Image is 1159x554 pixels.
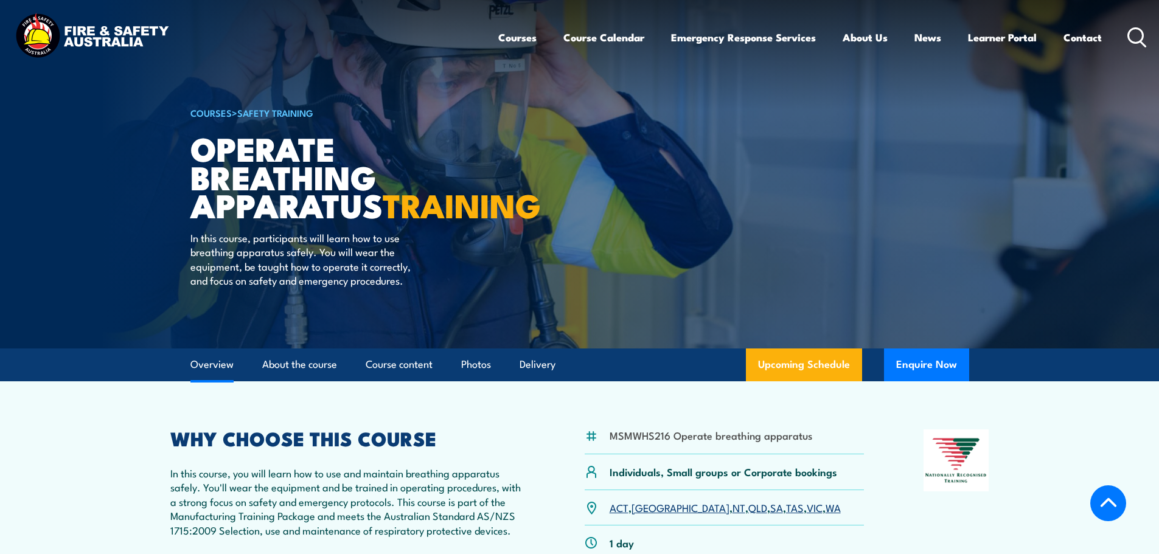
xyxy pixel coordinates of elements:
[170,466,526,537] p: In this course, you will learn how to use and maintain breathing apparatus safely. You'll wear th...
[843,21,888,54] a: About Us
[968,21,1037,54] a: Learner Portal
[461,348,491,381] a: Photos
[498,21,537,54] a: Courses
[746,348,862,381] a: Upcoming Schedule
[748,500,767,514] a: QLD
[610,465,837,479] p: Individuals, Small groups or Corporate bookings
[190,134,491,219] h1: Operate Breathing Apparatus
[262,348,337,381] a: About the course
[383,179,541,229] strong: TRAINING
[190,106,232,119] a: COURSES
[884,348,969,381] button: Enquire Now
[610,500,628,514] a: ACT
[807,500,823,514] a: VIC
[826,500,841,514] a: WA
[170,429,526,446] h2: WHY CHOOSE THIS COURSE
[237,106,313,119] a: Safety Training
[671,21,816,54] a: Emergency Response Services
[924,429,989,491] img: Nationally Recognised Training logo.
[190,230,412,288] p: In this course, participants will learn how to use breathing apparatus safely. You will wear the ...
[520,348,555,381] a: Delivery
[190,105,491,120] h6: >
[366,348,433,381] a: Course content
[190,348,234,381] a: Overview
[610,536,634,550] p: 1 day
[563,21,644,54] a: Course Calendar
[786,500,804,514] a: TAS
[610,428,812,442] li: MSMWHS216 Operate breathing apparatus
[1063,21,1102,54] a: Contact
[610,500,841,514] p: , , , , , , ,
[632,500,729,514] a: [GEOGRAPHIC_DATA]
[914,21,941,54] a: News
[733,500,745,514] a: NT
[770,500,783,514] a: SA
